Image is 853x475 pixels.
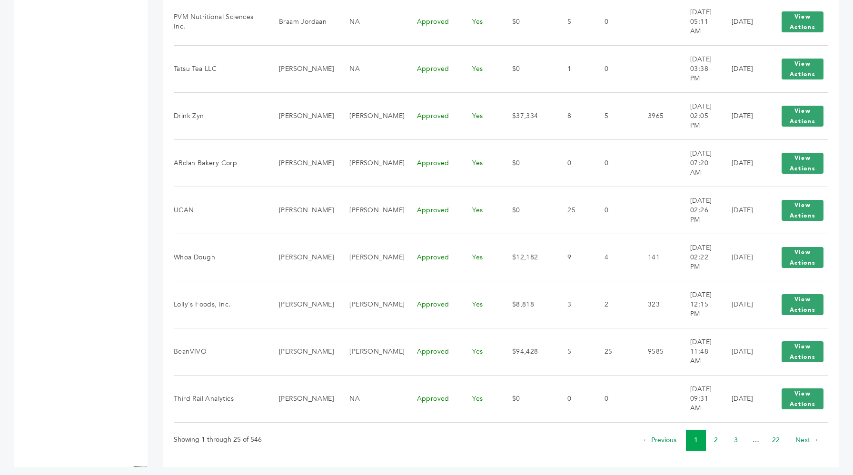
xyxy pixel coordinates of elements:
[337,281,405,328] td: [PERSON_NAME]
[782,247,823,268] button: View Actions
[782,153,823,174] button: View Actions
[267,187,337,234] td: [PERSON_NAME]
[782,11,823,32] button: View Actions
[782,59,823,79] button: View Actions
[746,430,766,451] li: …
[460,139,500,187] td: Yes
[678,187,720,234] td: [DATE] 02:26 PM
[720,139,765,187] td: [DATE]
[795,435,819,445] a: Next →
[593,187,636,234] td: 0
[337,139,405,187] td: [PERSON_NAME]
[593,234,636,281] td: 4
[555,92,592,139] td: 8
[678,45,720,92] td: [DATE] 03:38 PM
[460,375,500,422] td: Yes
[782,200,823,221] button: View Actions
[782,294,823,315] button: View Actions
[405,375,461,422] td: Approved
[337,375,405,422] td: NA
[593,375,636,422] td: 0
[405,281,461,328] td: Approved
[555,281,592,328] td: 3
[174,92,267,139] td: Drink Zyn
[337,328,405,375] td: [PERSON_NAME]
[555,375,592,422] td: 0
[772,435,780,445] a: 22
[337,234,405,281] td: [PERSON_NAME]
[460,92,500,139] td: Yes
[460,234,500,281] td: Yes
[174,187,267,234] td: UCAN
[555,234,592,281] td: 9
[720,375,765,422] td: [DATE]
[720,328,765,375] td: [DATE]
[678,92,720,139] td: [DATE] 02:05 PM
[174,234,267,281] td: Whoa Dough
[337,187,405,234] td: [PERSON_NAME]
[500,139,556,187] td: $0
[174,139,267,187] td: ARclan Bakery Corp
[636,234,678,281] td: 141
[555,187,592,234] td: 25
[174,328,267,375] td: BeanVIVO
[267,45,337,92] td: [PERSON_NAME]
[593,281,636,328] td: 2
[460,281,500,328] td: Yes
[678,281,720,328] td: [DATE] 12:15 PM
[636,92,678,139] td: 3965
[782,341,823,362] button: View Actions
[593,45,636,92] td: 0
[405,187,461,234] td: Approved
[593,92,636,139] td: 5
[636,281,678,328] td: 323
[460,328,500,375] td: Yes
[636,328,678,375] td: 9585
[678,328,720,375] td: [DATE] 11:48 AM
[720,187,765,234] td: [DATE]
[460,187,500,234] td: Yes
[782,388,823,409] button: View Actions
[500,281,556,328] td: $8,818
[720,92,765,139] td: [DATE]
[500,328,556,375] td: $94,428
[678,375,720,422] td: [DATE] 09:31 AM
[405,139,461,187] td: Approved
[720,281,765,328] td: [DATE]
[267,92,337,139] td: [PERSON_NAME]
[694,435,698,445] a: 1
[678,234,720,281] td: [DATE] 02:22 PM
[500,92,556,139] td: $37,334
[720,45,765,92] td: [DATE]
[678,139,720,187] td: [DATE] 07:20 AM
[337,45,405,92] td: NA
[405,328,461,375] td: Approved
[267,139,337,187] td: [PERSON_NAME]
[267,375,337,422] td: [PERSON_NAME]
[500,375,556,422] td: $0
[714,435,718,445] a: 2
[782,106,823,127] button: View Actions
[643,435,676,445] a: ← Previous
[174,281,267,328] td: Lolly's Foods, Inc.
[174,375,267,422] td: Third Rail Analytics
[405,92,461,139] td: Approved
[267,234,337,281] td: [PERSON_NAME]
[555,139,592,187] td: 0
[174,434,262,445] p: Showing 1 through 25 of 546
[593,139,636,187] td: 0
[555,45,592,92] td: 1
[337,92,405,139] td: [PERSON_NAME]
[500,187,556,234] td: $0
[405,45,461,92] td: Approved
[267,328,337,375] td: [PERSON_NAME]
[500,234,556,281] td: $12,182
[267,281,337,328] td: [PERSON_NAME]
[174,45,267,92] td: Tatsu Tea LLC
[500,45,556,92] td: $0
[593,328,636,375] td: 25
[405,234,461,281] td: Approved
[460,45,500,92] td: Yes
[734,435,738,445] a: 3
[555,328,592,375] td: 5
